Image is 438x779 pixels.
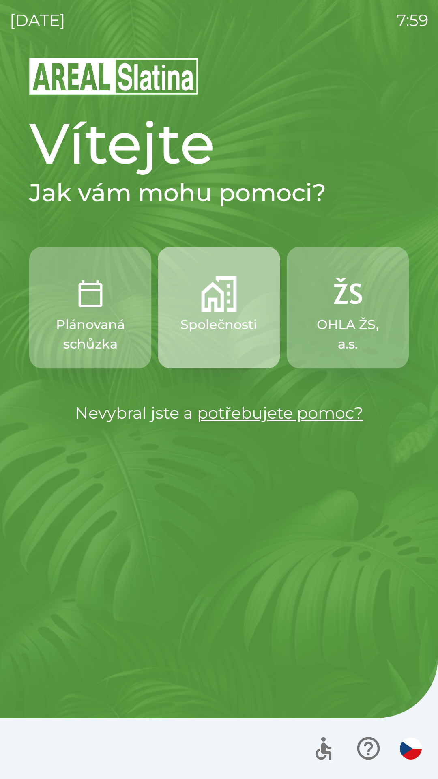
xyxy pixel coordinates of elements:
h1: Vítejte [29,109,409,178]
button: Plánovaná schůzka [29,247,151,368]
p: Plánovaná schůzka [49,315,132,354]
a: potřebujete pomoc? [197,403,363,423]
p: OHLA ŽS, a.s. [306,315,389,354]
img: 9f72f9f4-8902-46ff-b4e6-bc4241ee3c12.png [330,276,365,312]
p: [DATE] [10,8,65,32]
p: Společnosti [180,315,257,334]
p: Nevybral jste a [29,401,409,425]
img: cs flag [400,738,422,760]
p: 7:59 [397,8,428,32]
img: 58b4041c-2a13-40f9-aad2-b58ace873f8c.png [201,276,237,312]
button: OHLA ŽS, a.s. [287,247,409,368]
img: 0ea463ad-1074-4378-bee6-aa7a2f5b9440.png [73,276,108,312]
button: Společnosti [158,247,280,368]
h2: Jak vám mohu pomoci? [29,178,409,208]
img: Logo [29,57,409,96]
